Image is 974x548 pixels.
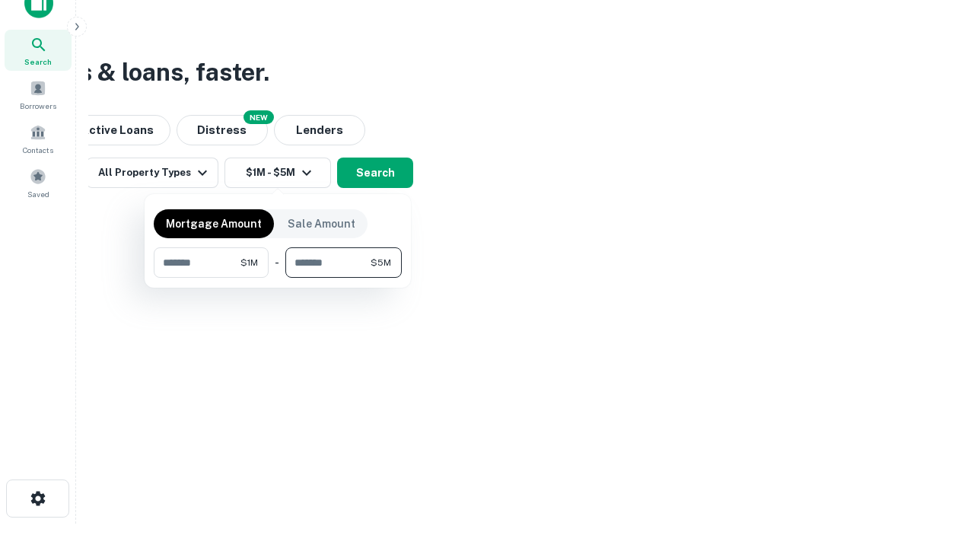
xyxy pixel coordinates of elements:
[275,247,279,278] div: -
[240,256,258,269] span: $1M
[166,215,262,232] p: Mortgage Amount
[288,215,355,232] p: Sale Amount
[371,256,391,269] span: $5M
[898,426,974,499] iframe: Chat Widget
